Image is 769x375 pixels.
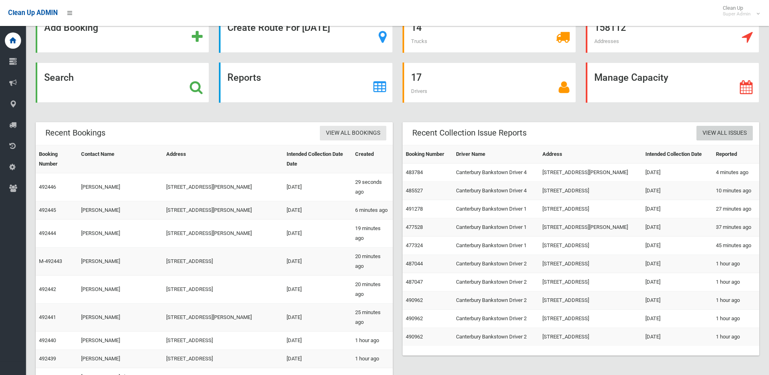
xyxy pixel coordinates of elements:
th: Booking Number [36,145,78,173]
td: 1 hour ago [713,310,759,328]
strong: Search [44,72,74,83]
td: Canterbury Bankstown Driver 1 [453,237,539,255]
a: 17 Drivers [403,62,576,103]
strong: Reports [227,72,261,83]
a: Reports [219,62,392,103]
td: [DATE] [642,164,713,182]
span: Drivers [411,88,427,94]
td: [DATE] [642,328,713,346]
td: [STREET_ADDRESS] [163,276,283,304]
header: Recent Collection Issue Reports [403,125,536,141]
a: 158112 Addresses [586,13,759,53]
th: Contact Name [78,145,163,173]
td: [STREET_ADDRESS] [539,237,642,255]
td: [DATE] [283,332,352,350]
a: 487044 [406,261,423,267]
td: [PERSON_NAME] [78,350,163,368]
td: Canterbury Bankstown Driver 4 [453,182,539,200]
th: Intended Collection Date Date [283,145,352,173]
td: 10 minutes ago [713,182,759,200]
a: Create Route For [DATE] [219,13,392,53]
td: 19 minutes ago [352,220,392,248]
td: [DATE] [642,200,713,218]
td: 25 minutes ago [352,304,392,332]
td: [DATE] [283,173,352,201]
td: 45 minutes ago [713,237,759,255]
a: M-492443 [39,258,62,264]
td: [DATE] [642,273,713,291]
td: [DATE] [283,201,352,220]
td: [STREET_ADDRESS] [539,328,642,346]
td: [STREET_ADDRESS] [539,200,642,218]
td: [PERSON_NAME] [78,201,163,220]
td: [DATE] [283,276,352,304]
a: 492440 [39,337,56,343]
a: 492444 [39,230,56,236]
td: [DATE] [283,248,352,276]
a: View All Issues [696,126,753,141]
td: [STREET_ADDRESS] [163,350,283,368]
td: [STREET_ADDRESS] [539,182,642,200]
td: Canterbury Bankstown Driver 2 [453,291,539,310]
th: Address [163,145,283,173]
td: [DATE] [283,350,352,368]
td: [STREET_ADDRESS] [539,310,642,328]
a: 14 Trucks [403,13,576,53]
td: [STREET_ADDRESS] [539,255,642,273]
td: 29 seconds ago [352,173,392,201]
td: [STREET_ADDRESS][PERSON_NAME] [163,173,283,201]
td: [PERSON_NAME] [78,332,163,350]
a: 492442 [39,286,56,292]
td: 37 minutes ago [713,218,759,237]
td: [STREET_ADDRESS][PERSON_NAME] [163,220,283,248]
small: Super Admin [723,11,751,17]
td: 20 minutes ago [352,248,392,276]
td: 1 hour ago [713,328,759,346]
td: 4 minutes ago [713,164,759,182]
td: [STREET_ADDRESS] [539,291,642,310]
a: View All Bookings [320,126,386,141]
td: [PERSON_NAME] [78,304,163,332]
td: Canterbury Bankstown Driver 2 [453,310,539,328]
td: 6 minutes ago [352,201,392,220]
td: [STREET_ADDRESS][PERSON_NAME] [539,218,642,237]
td: [STREET_ADDRESS] [163,332,283,350]
td: Canterbury Bankstown Driver 1 [453,218,539,237]
a: Manage Capacity [586,62,759,103]
td: [PERSON_NAME] [78,276,163,304]
td: [STREET_ADDRESS] [163,248,283,276]
td: [DATE] [642,218,713,237]
a: 485527 [406,187,423,194]
a: 492445 [39,207,56,213]
th: Address [539,145,642,164]
td: 1 hour ago [713,255,759,273]
td: [STREET_ADDRESS][PERSON_NAME] [539,164,642,182]
strong: 14 [411,22,422,33]
th: Reported [713,145,759,164]
td: [STREET_ADDRESS][PERSON_NAME] [163,304,283,332]
strong: Add Booking [44,22,98,33]
td: 27 minutes ago [713,200,759,218]
th: Driver Name [453,145,539,164]
a: 492446 [39,184,56,190]
td: [DATE] [283,304,352,332]
td: [STREET_ADDRESS][PERSON_NAME] [163,201,283,220]
td: [DATE] [642,291,713,310]
th: Intended Collection Date [642,145,713,164]
span: Clean Up [719,5,759,17]
strong: Manage Capacity [594,72,668,83]
td: Canterbury Bankstown Driver 4 [453,164,539,182]
span: Addresses [594,38,619,44]
th: Booking Number [403,145,453,164]
td: 20 minutes ago [352,276,392,304]
td: 1 hour ago [352,332,392,350]
a: Add Booking [36,13,209,53]
a: 477324 [406,242,423,248]
strong: 158112 [594,22,626,33]
a: Search [36,62,209,103]
a: 491278 [406,206,423,212]
td: [STREET_ADDRESS] [539,273,642,291]
td: Canterbury Bankstown Driver 2 [453,255,539,273]
td: [DATE] [642,255,713,273]
a: 490962 [406,315,423,321]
